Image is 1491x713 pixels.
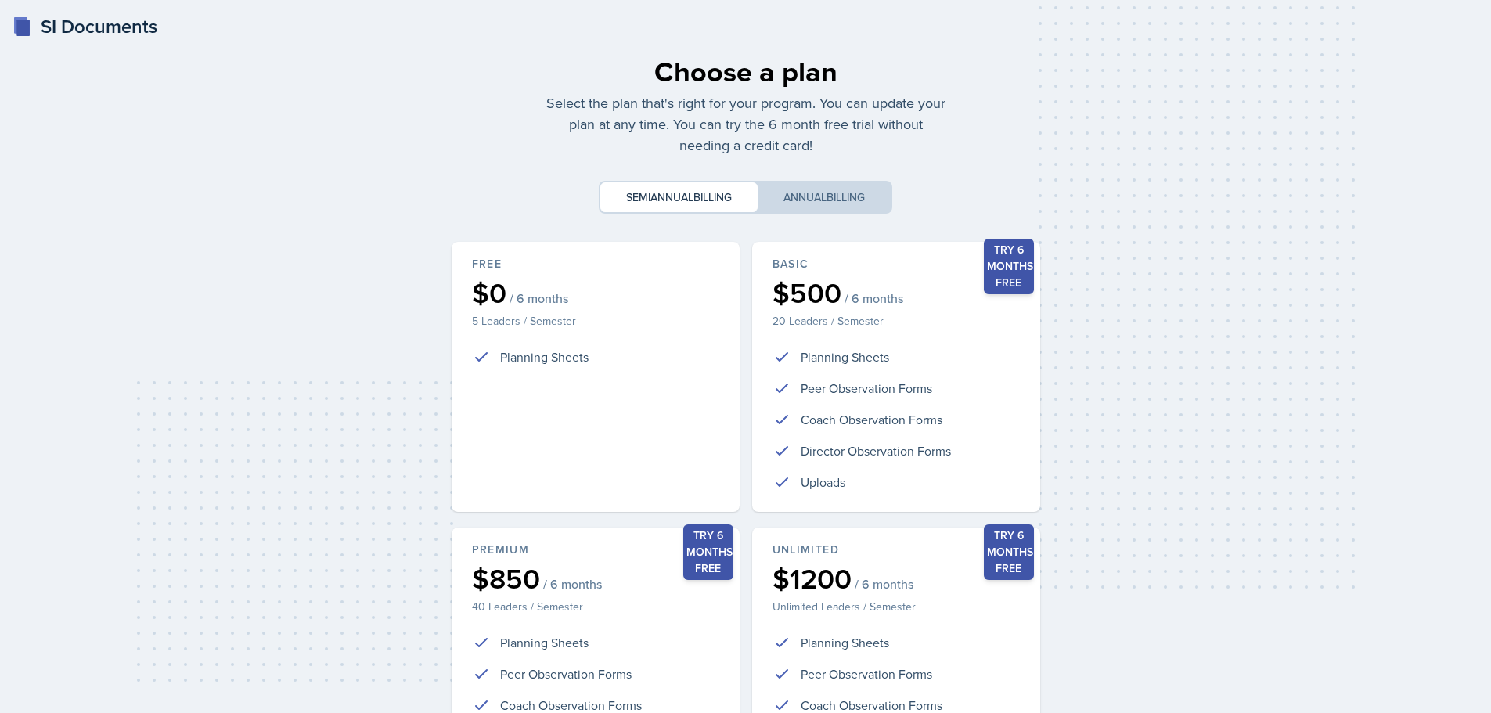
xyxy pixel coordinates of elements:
p: Unlimited Leaders / Semester [773,599,1020,614]
span: / 6 months [510,290,568,306]
p: Peer Observation Forms [801,664,932,683]
span: / 6 months [543,576,602,592]
span: / 6 months [855,576,913,592]
button: Annualbilling [758,182,891,212]
span: billing [827,189,865,205]
p: Planning Sheets [500,347,589,366]
p: Peer Observation Forms [500,664,632,683]
div: Unlimited [773,542,1020,558]
div: Try 6 months free [984,524,1034,580]
p: Peer Observation Forms [801,379,932,398]
a: SI Documents [13,13,157,41]
div: Choose a plan [546,50,946,92]
p: Planning Sheets [500,633,589,652]
p: 5 Leaders / Semester [472,313,719,329]
p: Planning Sheets [801,633,889,652]
div: Try 6 months free [683,524,733,580]
button: Semiannualbilling [600,182,758,212]
div: Free [472,256,719,272]
div: Basic [773,256,1020,272]
div: $500 [773,279,1020,307]
div: $850 [472,564,719,592]
span: / 6 months [845,290,903,306]
div: $1200 [773,564,1020,592]
span: billing [693,189,732,205]
p: Director Observation Forms [801,441,951,460]
div: Try 6 months free [984,239,1034,294]
p: Select the plan that's right for your program. You can update your plan at any time. You can try ... [546,92,946,156]
p: Planning Sheets [801,347,889,366]
div: Premium [472,542,719,558]
p: 20 Leaders / Semester [773,313,1020,329]
p: 40 Leaders / Semester [472,599,719,614]
p: Uploads [801,473,845,492]
div: $0 [472,279,719,307]
p: Coach Observation Forms [801,410,942,429]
